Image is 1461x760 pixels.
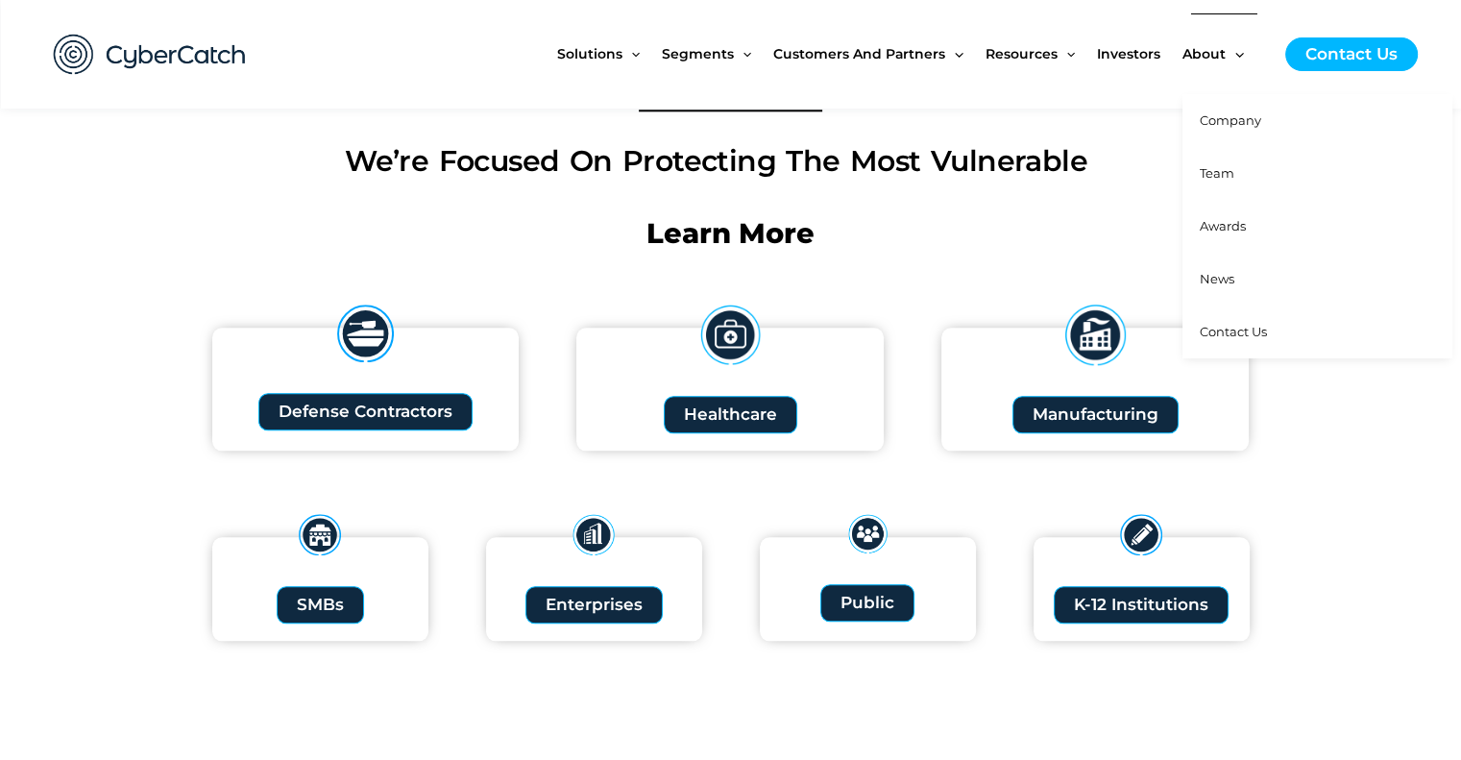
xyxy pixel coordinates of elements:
span: Menu Toggle [945,13,962,94]
span: News [1200,271,1234,286]
a: Team [1182,147,1452,200]
span: Enterprises [546,597,643,613]
a: SMBs [277,586,364,624]
a: News [1182,253,1452,306]
span: Company [1200,112,1261,128]
span: Segments [662,13,734,94]
a: Contact Us [1182,306,1452,358]
a: Contact Us [1285,37,1418,71]
img: CyberCatch [35,14,265,94]
span: Contact Us [1200,324,1267,339]
span: SMBs [297,597,344,613]
span: K-12 Institutions [1074,597,1208,613]
span: Healthcare [684,406,777,423]
span: Defense Contractors [279,404,452,420]
a: Investors [1097,13,1182,94]
span: Awards [1200,218,1246,233]
a: Healthcare [664,396,797,433]
span: Public [840,595,894,611]
span: Solutions [557,13,622,94]
h2: Learn More [193,215,1269,252]
a: Awards [1182,200,1452,253]
span: Menu Toggle [622,13,640,94]
a: Defense Contractors [258,393,473,430]
h1: We’re focused on protecting the most vulnerable [193,139,1240,183]
span: Resources [986,13,1058,94]
span: Manufacturing [1033,406,1158,423]
span: Team [1200,165,1234,181]
nav: Site Navigation: New Main Menu [557,13,1266,94]
span: Menu Toggle [734,13,751,94]
span: Menu Toggle [1226,13,1243,94]
span: Menu Toggle [1058,13,1075,94]
a: K-12 Institutions [1054,586,1229,624]
a: Public [820,584,914,622]
a: Company [1182,94,1452,147]
span: Investors [1097,13,1160,94]
a: Enterprises [525,586,663,624]
span: About [1182,13,1226,94]
span: Customers and Partners [773,13,945,94]
a: Manufacturing [1012,396,1179,433]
